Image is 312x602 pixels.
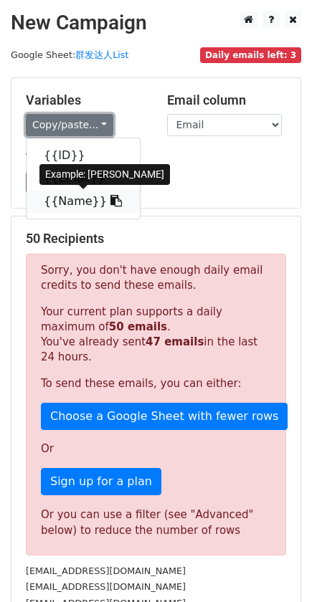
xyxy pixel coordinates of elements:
a: Choose a Google Sheet with fewer rows [41,403,288,430]
p: To send these emails, you can either: [41,376,271,391]
a: Sign up for a plan [41,468,161,495]
p: Sorry, you don't have enough daily email credits to send these emails. [41,263,271,293]
h5: 50 Recipients [26,231,286,247]
p: Or [41,441,271,457]
a: {{Email}} [27,167,140,190]
a: 群发达人List [75,49,128,60]
a: Daily emails left: 3 [200,49,301,60]
a: {{ID}} [27,144,140,167]
h2: New Campaign [11,11,301,35]
a: Copy/paste... [26,114,113,136]
a: {{Name}} [27,190,140,213]
div: Or you can use a filter (see "Advanced" below) to reduce the number of rows [41,507,271,539]
h5: Email column [167,92,287,108]
small: [EMAIL_ADDRESS][DOMAIN_NAME] [26,581,186,592]
strong: 50 emails [109,320,167,333]
small: [EMAIL_ADDRESS][DOMAIN_NAME] [26,565,186,576]
strong: 47 emails [146,335,204,348]
p: Your current plan supports a daily maximum of . You've already sent in the last 24 hours. [41,305,271,365]
div: Example: [PERSON_NAME] [39,164,170,185]
h5: Variables [26,92,146,108]
span: Daily emails left: 3 [200,47,301,63]
iframe: Chat Widget [240,533,312,602]
small: Google Sheet: [11,49,128,60]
